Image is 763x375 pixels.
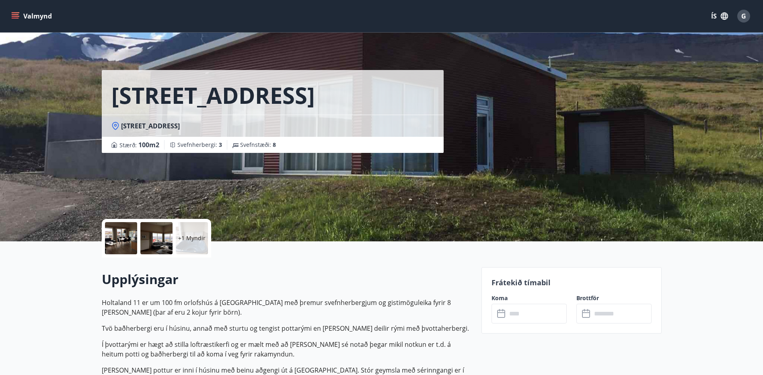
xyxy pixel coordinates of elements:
[177,141,222,149] span: Svefnherbergi :
[119,140,159,150] span: Stærð :
[178,234,206,242] p: +1 Myndir
[10,9,55,23] button: menu
[219,141,222,148] span: 3
[492,277,652,288] p: Frátekið tímabil
[707,9,732,23] button: ÍS
[741,12,746,21] span: G
[121,122,180,130] span: [STREET_ADDRESS]
[273,141,276,148] span: 8
[576,294,652,302] label: Brottför
[102,298,472,317] p: Holtaland 11 er um 100 fm orlofshús á [GEOGRAPHIC_DATA] með þremur svefnherbergjum og gistimögule...
[111,80,315,110] h1: [STREET_ADDRESS]
[492,294,567,302] label: Koma
[102,323,472,333] p: Tvö baðherbergi eru í húsinu, annað með sturtu og tengist pottarými en [PERSON_NAME] deilir rými ...
[138,140,159,149] span: 100 m2
[102,340,472,359] p: Í þvottarými er hægt að stilla loftræstikerfi og er mælt með að [PERSON_NAME] sé notað þegar miki...
[734,6,753,26] button: G
[102,270,472,288] h2: Upplýsingar
[240,141,276,149] span: Svefnstæði :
